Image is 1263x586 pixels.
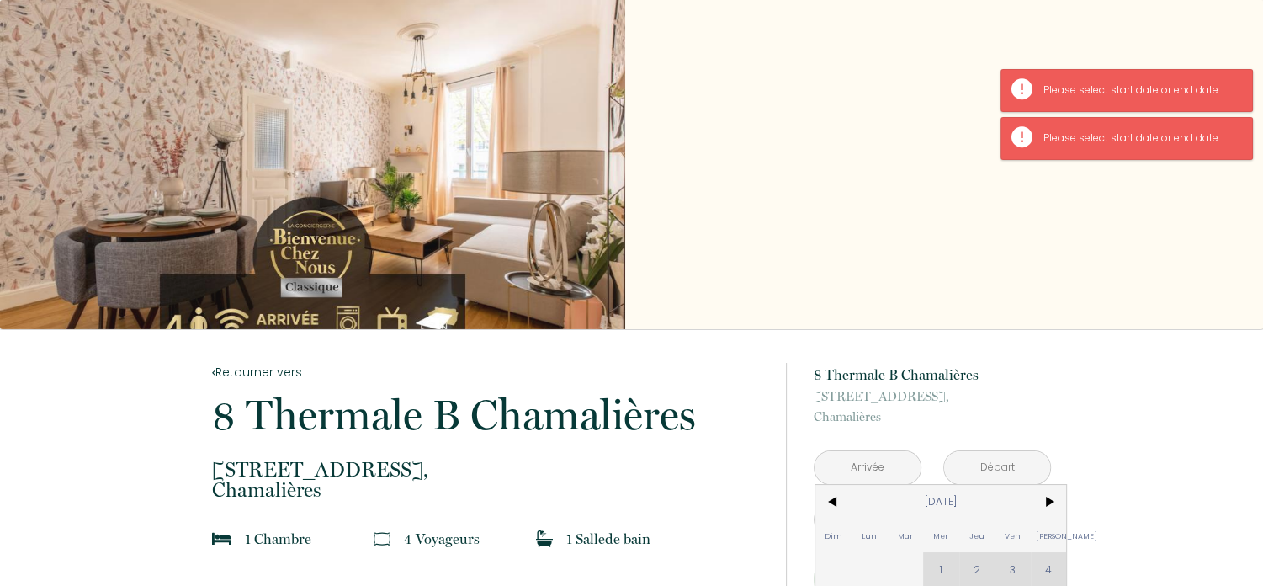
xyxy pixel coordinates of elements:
[995,519,1031,552] span: Ven
[245,527,311,551] p: 1 Chambre
[852,485,1031,519] span: [DATE]
[814,386,1051,407] span: [STREET_ADDRESS],
[474,530,480,547] span: s
[815,451,921,484] input: Arrivée
[212,460,764,480] span: [STREET_ADDRESS],
[944,451,1050,484] input: Départ
[923,519,959,552] span: Mer
[212,394,764,436] p: 8 Thermale B Chamalières
[212,363,764,381] a: Retourner vers
[1031,519,1067,552] span: [PERSON_NAME]
[815,519,852,552] span: Dim
[374,530,390,547] img: guests
[814,363,1051,386] p: 8 Thermale B Chamalières
[404,527,480,551] p: 4 Voyageur
[1043,83,1235,99] div: Please select start date or end date
[815,485,852,519] span: <
[212,460,764,500] p: Chamalières
[852,519,888,552] span: Lun
[1043,131,1235,146] div: Please select start date or end date
[959,519,995,552] span: Jeu
[887,519,923,552] span: Mar
[814,386,1051,427] p: Chamalières
[1031,485,1067,519] span: >
[566,527,650,551] p: 1 Salle de bain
